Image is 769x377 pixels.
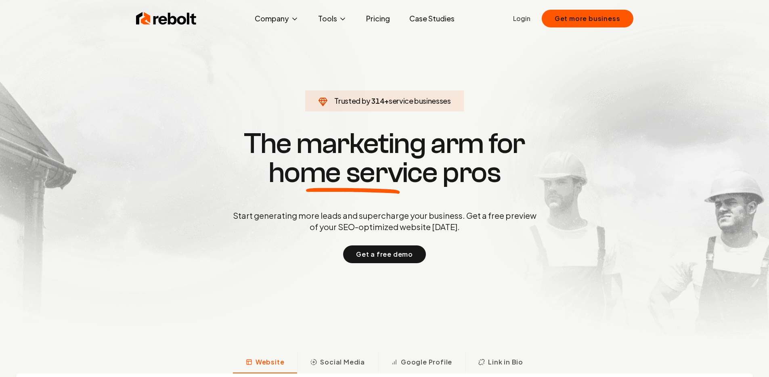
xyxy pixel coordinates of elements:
span: service businesses [389,96,451,105]
span: 314 [371,95,384,107]
button: Company [248,10,305,27]
a: Pricing [360,10,396,27]
button: Tools [312,10,353,27]
span: + [384,96,389,105]
img: Rebolt Logo [136,10,197,27]
span: home service [268,158,438,187]
p: Start generating more leads and supercharge your business. Get a free preview of your SEO-optimiz... [231,210,538,232]
a: Login [513,14,530,23]
a: Case Studies [403,10,461,27]
span: Google Profile [401,357,452,367]
button: Get more business [542,10,633,27]
span: Trusted by [334,96,370,105]
span: Website [256,357,285,367]
h1: The marketing arm for pros [191,129,578,187]
button: Social Media [297,352,378,373]
button: Get a free demo [343,245,426,263]
button: Website [233,352,298,373]
button: Google Profile [378,352,465,373]
span: Link in Bio [488,357,523,367]
button: Link in Bio [465,352,536,373]
span: Social Media [320,357,365,367]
